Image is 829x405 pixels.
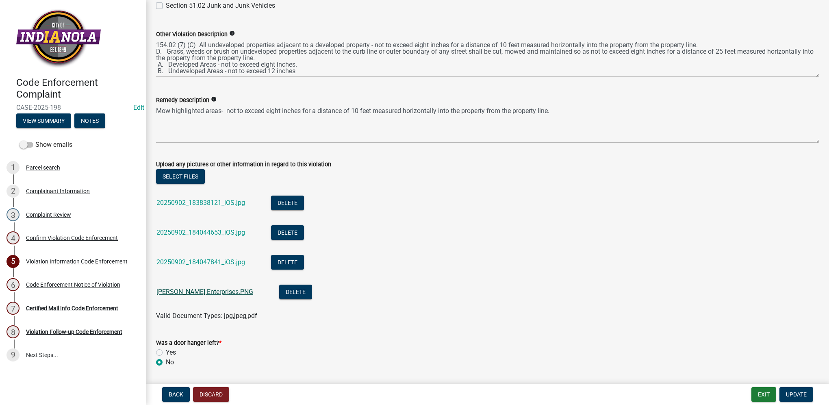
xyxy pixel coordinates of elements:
wm-modal-confirm: Delete Document [271,259,304,267]
button: Exit [751,387,776,402]
wm-modal-confirm: Delete Document [271,229,304,237]
span: Update [786,391,807,398]
div: Confirm Violation Code Enforcement [26,235,118,241]
span: Valid Document Types: jpg,jpeg,pdf [156,312,257,320]
div: 4 [7,231,20,244]
button: Discard [193,387,229,402]
a: 20250902_183838121_iOS.jpg [156,199,245,207]
a: 20250902_184047841_iOS.jpg [156,258,245,266]
button: Select files [156,169,205,184]
div: 9 [7,348,20,361]
label: Was a door hanger left? [156,340,221,346]
div: 1 [7,161,20,174]
div: Code Enforcement Notice of Violation [26,282,120,287]
a: 20250902_184044653_iOS.jpg [156,229,245,236]
div: Complaint Review [26,212,71,218]
button: Update [779,387,813,402]
span: Back [169,391,183,398]
button: Delete [271,196,304,210]
wm-modal-confirm: Summary [16,118,71,124]
button: Delete [271,255,304,270]
button: Delete [271,225,304,240]
div: Violation Follow-up Code Enforcement [26,329,122,335]
div: Violation Information Code Enforcement [26,259,128,264]
wm-modal-confirm: Edit Application Number [133,104,144,111]
div: 5 [7,255,20,268]
a: Edit [133,104,144,111]
div: 6 [7,278,20,291]
div: Certified Mail Info Code Enforcement [26,305,118,311]
button: Back [162,387,190,402]
label: Other Violation Description [156,32,228,37]
label: Yes [166,348,176,357]
div: Complainant Information [26,188,90,194]
span: CASE-2025-198 [16,104,130,111]
div: 3 [7,208,20,221]
a: [PERSON_NAME] Enterprises.PNG [156,288,253,296]
h4: Code Enforcement Complaint [16,77,140,100]
wm-modal-confirm: Delete Document [271,200,304,207]
img: City of Indianola, Iowa [16,9,101,68]
button: View Summary [16,113,71,128]
button: Delete [279,285,312,299]
label: Show emails [20,140,72,150]
label: No [166,357,174,367]
div: 7 [7,302,20,315]
label: Upload any pictures or other information in regard to this violation [156,162,331,168]
label: Remedy Description [156,98,209,103]
label: Section 51.02 Junk and Junk Vehicles [166,1,275,11]
button: Notes [74,113,105,128]
div: Parcel search [26,165,60,170]
div: 8 [7,325,20,338]
i: info [229,30,235,36]
div: 2 [7,185,20,198]
i: info [211,96,217,102]
wm-modal-confirm: Notes [74,118,105,124]
wm-modal-confirm: Delete Document [279,289,312,296]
